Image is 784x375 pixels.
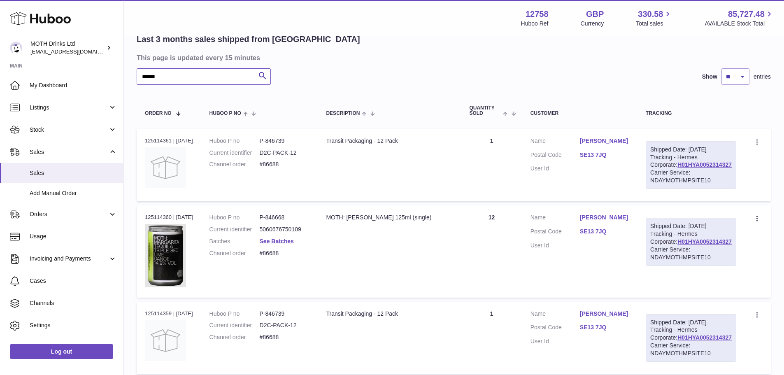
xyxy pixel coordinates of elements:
div: 125114361 | [DATE] [145,137,193,144]
td: 1 [461,129,522,201]
a: See Batches [260,238,294,245]
span: entries [754,73,771,81]
h2: Last 3 months sales shipped from [GEOGRAPHIC_DATA] [137,34,360,45]
dt: Postal Code [530,151,580,161]
span: Add Manual Order [30,189,117,197]
div: MOTH Drinks Ltd [30,40,105,56]
span: 85,727.48 [728,9,765,20]
strong: GBP [586,9,604,20]
div: 125114359 | [DATE] [145,310,193,317]
dt: Current identifier [209,226,260,233]
dt: Channel order [209,161,260,168]
div: Carrier Service: NDAYMOTHMPSITE10 [650,342,732,357]
span: Usage [30,233,117,240]
span: Total sales [636,20,672,28]
span: Quantity Sold [469,105,501,116]
span: AVAILABLE Stock Total [705,20,774,28]
div: Tracking - Hermes Corporate: [646,218,736,266]
img: no-photo.jpg [145,320,186,361]
span: Order No [145,111,172,116]
dt: User Id [530,242,580,249]
a: 330.58 Total sales [636,9,672,28]
dd: #86688 [260,333,310,341]
img: internalAdmin-12758@internal.huboo.com [10,42,22,54]
td: 12 [461,205,522,297]
div: Shipped Date: [DATE] [650,146,732,154]
dt: Batches [209,238,260,245]
span: Orders [30,210,108,218]
strong: 12758 [526,9,549,20]
span: Sales [30,148,108,156]
div: Transit Packaging - 12 Pack [326,137,453,145]
dt: Postal Code [530,228,580,238]
img: 127581694602485.png [145,224,186,287]
a: H01HYA0052314327 [677,238,732,245]
dd: P-846739 [260,310,310,318]
label: Show [702,73,717,81]
a: SE13 7JQ [580,151,629,159]
span: Stock [30,126,108,134]
dt: Current identifier [209,321,260,329]
dd: #86688 [260,161,310,168]
span: Channels [30,299,117,307]
img: no-photo.jpg [145,147,186,188]
div: Tracking - Hermes Corporate: [646,141,736,189]
dt: Name [530,310,580,320]
a: H01HYA0052314327 [677,161,732,168]
div: Shipped Date: [DATE] [650,319,732,326]
div: 125114360 | [DATE] [145,214,193,221]
div: Carrier Service: NDAYMOTHMPSITE10 [650,169,732,184]
dt: User Id [530,165,580,172]
dd: D2C-PACK-12 [260,321,310,329]
span: Huboo P no [209,111,241,116]
span: Cases [30,277,117,285]
a: [PERSON_NAME] [580,137,629,145]
div: Transit Packaging - 12 Pack [326,310,453,318]
a: SE13 7JQ [580,228,629,235]
dt: Huboo P no [209,137,260,145]
div: Tracking [646,111,736,116]
dt: Name [530,214,580,224]
span: Listings [30,104,108,112]
span: Sales [30,169,117,177]
dt: Channel order [209,333,260,341]
a: H01HYA0052314327 [677,334,732,341]
span: Description [326,111,360,116]
dd: P-846739 [260,137,310,145]
div: Customer [530,111,629,116]
dd: #86688 [260,249,310,257]
span: Invoicing and Payments [30,255,108,263]
span: 330.58 [638,9,663,20]
a: [PERSON_NAME] [580,310,629,318]
dt: Huboo P no [209,214,260,221]
div: Currency [581,20,604,28]
dd: P-846668 [260,214,310,221]
div: Shipped Date: [DATE] [650,222,732,230]
dt: Postal Code [530,324,580,333]
div: Tracking - Hermes Corporate: [646,314,736,362]
span: [EMAIL_ADDRESS][DOMAIN_NAME] [30,48,121,55]
dt: Huboo P no [209,310,260,318]
span: My Dashboard [30,82,117,89]
span: Settings [30,321,117,329]
div: Carrier Service: NDAYMOTHMPSITE10 [650,246,732,261]
td: 1 [461,302,522,374]
a: [PERSON_NAME] [580,214,629,221]
a: Log out [10,344,113,359]
dd: 5060676750109 [260,226,310,233]
h3: This page is updated every 15 minutes [137,53,769,62]
dt: User Id [530,338,580,345]
div: Huboo Ref [521,20,549,28]
dt: Current identifier [209,149,260,157]
dt: Name [530,137,580,147]
dd: D2C-PACK-12 [260,149,310,157]
div: MOTH: [PERSON_NAME] 125ml (single) [326,214,453,221]
dt: Channel order [209,249,260,257]
a: 85,727.48 AVAILABLE Stock Total [705,9,774,28]
a: SE13 7JQ [580,324,629,331]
